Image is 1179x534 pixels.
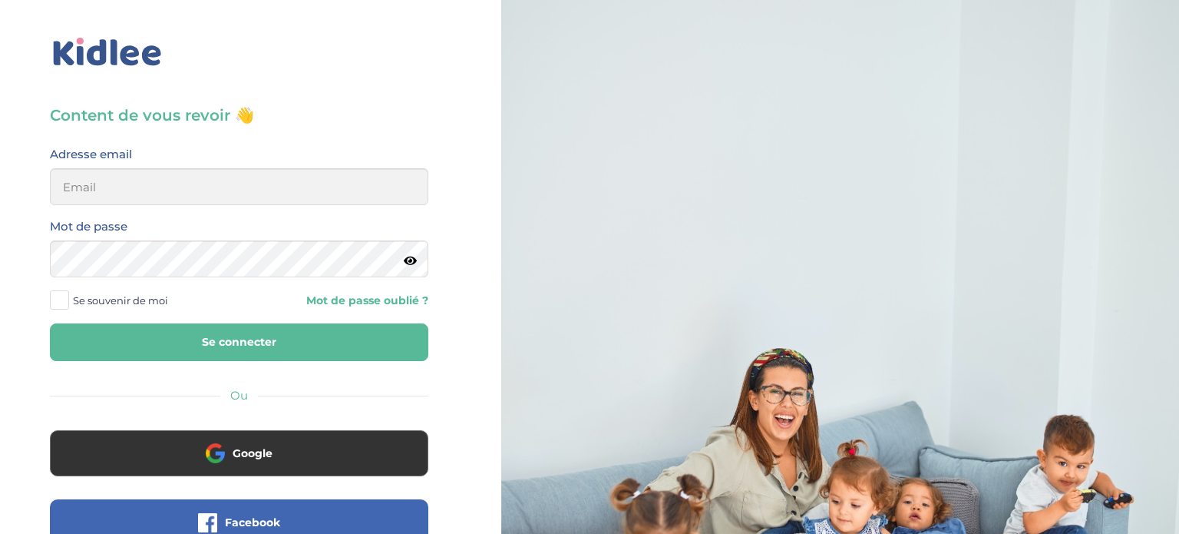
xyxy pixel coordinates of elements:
a: Mot de passe oublié ? [250,294,428,308]
button: Google [50,430,428,476]
button: Se connecter [50,323,428,361]
span: Ou [230,388,248,403]
input: Email [50,168,428,205]
img: google.png [206,443,225,463]
span: Facebook [225,515,280,530]
label: Mot de passe [50,217,127,237]
span: Google [233,446,272,461]
label: Adresse email [50,144,132,164]
h3: Content de vous revoir 👋 [50,104,428,126]
img: facebook.png [198,513,217,532]
span: Se souvenir de moi [73,290,168,310]
a: Google [50,456,428,471]
img: logo_kidlee_bleu [50,35,165,70]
